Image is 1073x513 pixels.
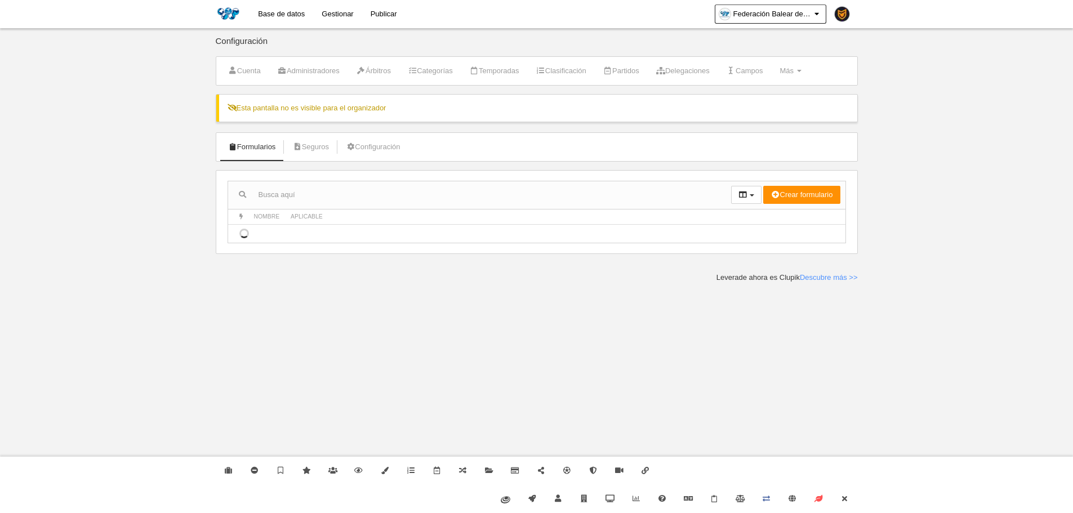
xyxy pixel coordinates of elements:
a: Formularios [222,139,282,155]
a: Más [773,63,807,79]
span: Nombre [254,213,280,220]
a: Clasificación [530,63,593,79]
a: Cuenta [222,63,267,79]
a: Descubre más >> [800,273,858,282]
span: Más [780,66,794,75]
a: Campos [720,63,769,79]
a: Partidos [597,63,645,79]
img: Federación Balear de Natación [216,7,241,20]
a: Árbitros [350,63,397,79]
button: Crear formulario [763,186,840,204]
a: Categorías [402,63,459,79]
div: Esta pantalla no es visible para el organizador [216,94,858,122]
a: Delegaciones [650,63,716,79]
div: Configuración [216,37,858,56]
a: Administradores [271,63,346,79]
img: PaK018JKw3ps.30x30.jpg [835,7,849,21]
input: Busca aquí [228,186,731,203]
a: Seguros [286,139,335,155]
div: Leverade ahora es Clupik [716,273,858,283]
a: Federación Balear de Natación [715,5,826,24]
span: Aplicable [291,213,323,220]
img: OaY84OLqmakL.30x30.jpg [719,8,731,20]
img: fiware.svg [501,496,510,503]
a: Temporadas [464,63,526,79]
a: Configuración [340,139,406,155]
span: Federación Balear de Natación [733,8,812,20]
